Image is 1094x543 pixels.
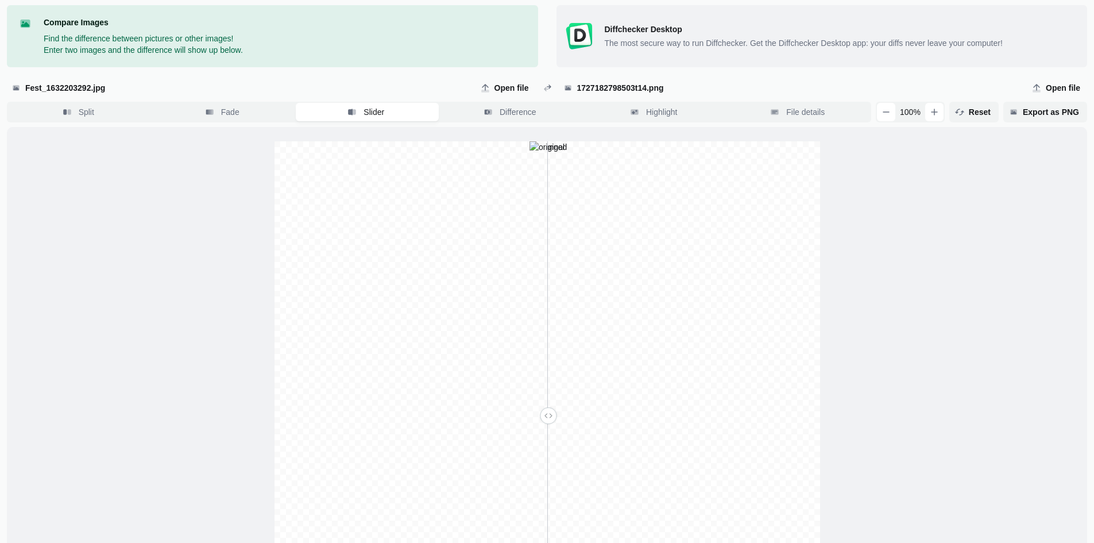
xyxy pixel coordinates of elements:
[559,79,1021,97] span: 1727182798503t14.png
[559,79,1021,97] label: 1727182798503t14.png upload
[492,82,531,94] span: Open file
[7,79,469,97] span: Fest_1632203292.jpg
[1020,106,1081,118] span: Export as PNG
[556,5,1088,67] a: Diffchecker Desktop iconDiffchecker Desktop The most secure way to run Diffchecker. Get the Diffc...
[7,79,469,97] label: Fest_1632203292.jpg upload
[575,82,1016,94] span: 1727182798503t14.png
[728,103,871,121] button: File details
[23,82,465,94] span: Fest_1632203292.jpg
[784,106,827,118] span: File details
[605,37,1078,49] span: The most secure way to run Diffchecker. Get the Diffchecker Desktop app: your diffs never leave y...
[44,33,243,44] p: Find the difference between pictures or other images!
[44,44,243,56] p: Enter two images and the difference will show up below.
[76,106,96,118] span: Split
[476,79,536,97] label: Open file upload
[1027,79,1087,97] label: Open file upload
[583,103,726,121] button: Highlight
[44,17,243,28] h1: Compare Images
[8,103,151,121] button: Split
[950,103,998,121] button: Reset
[1004,103,1086,121] button: Export as PNG
[296,103,439,121] button: Slider
[540,81,554,95] button: Swap diffs
[440,103,583,121] button: Difference
[644,106,679,118] span: Highlight
[152,103,295,121] button: Fade
[1043,82,1083,94] span: Open file
[967,106,993,118] span: Reset
[605,24,1078,35] span: Diffchecker Desktop
[361,106,386,118] span: Slider
[497,106,539,118] span: Difference
[219,106,242,118] span: Fade
[900,106,921,118] span: 100 %
[566,22,593,50] img: Diffchecker Desktop icon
